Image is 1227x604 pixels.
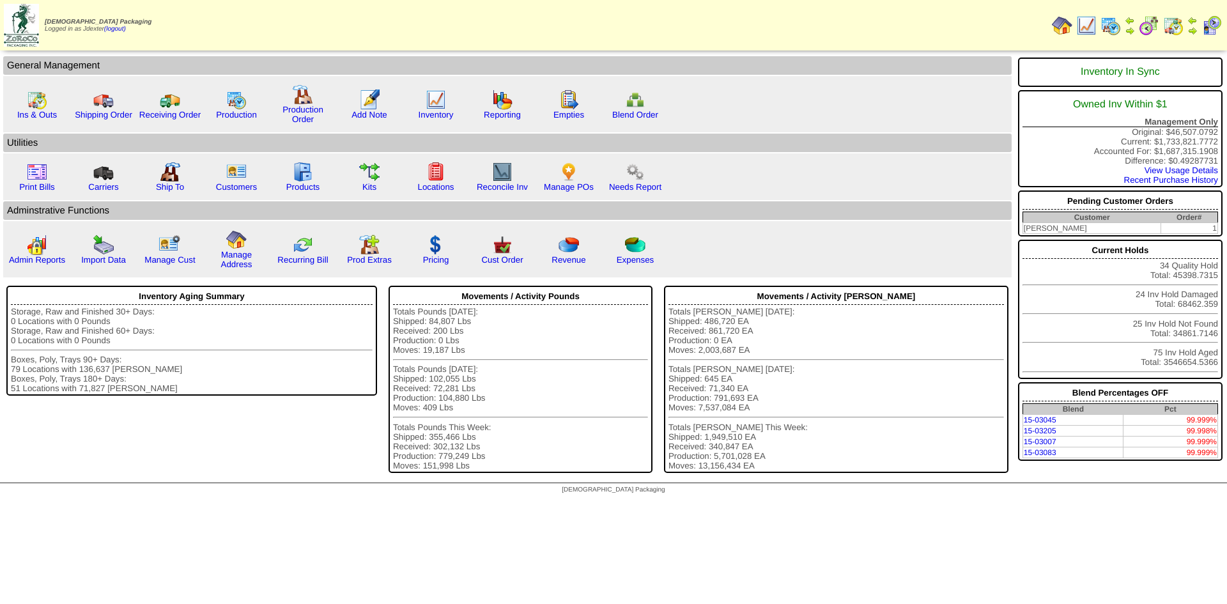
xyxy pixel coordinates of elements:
[1163,15,1184,36] img: calendarinout.gif
[139,110,201,120] a: Receiving Order
[27,162,47,182] img: invoice2.gif
[1124,175,1218,185] a: Recent Purchase History
[1024,415,1056,424] a: 15-03045
[477,182,528,192] a: Reconcile Inv
[1123,426,1218,437] td: 99.998%
[617,255,654,265] a: Expenses
[559,235,579,255] img: pie_chart.png
[93,235,114,255] img: import.gif
[4,4,39,47] img: zoroco-logo-small.webp
[1123,437,1218,447] td: 99.999%
[1161,212,1218,223] th: Order#
[226,229,247,250] img: home.gif
[11,307,373,393] div: Storage, Raw and Finished 30+ Days: 0 Locations with 0 Pounds Storage, Raw and Finished 60+ Days:...
[226,162,247,182] img: customers.gif
[1022,404,1123,415] th: Blend
[492,89,513,110] img: graph.gif
[27,235,47,255] img: graph2.png
[104,26,126,33] a: (logout)
[559,89,579,110] img: workorder.gif
[226,89,247,110] img: calendarprod.gif
[1022,223,1161,234] td: [PERSON_NAME]
[1022,385,1218,401] div: Blend Percentages OFF
[1123,404,1218,415] th: Pct
[625,89,645,110] img: network.png
[1022,212,1161,223] th: Customer
[1125,26,1135,36] img: arrowright.gif
[668,307,1004,470] div: Totals [PERSON_NAME] [DATE]: Shipped: 486,720 EA Received: 861,720 EA Production: 0 EA Moves: 2,0...
[88,182,118,192] a: Carriers
[1018,240,1223,379] div: 34 Quality Hold Total: 45398.7315 24 Inv Hold Damaged Total: 68462.359 25 Inv Hold Not Found Tota...
[160,89,180,110] img: truck2.gif
[1024,437,1056,446] a: 15-03007
[277,255,328,265] a: Recurring Bill
[553,110,584,120] a: Empties
[426,89,446,110] img: line_graph.gif
[216,110,257,120] a: Production
[612,110,658,120] a: Blend Order
[1123,415,1218,426] td: 99.999%
[158,235,182,255] img: managecust.png
[156,182,184,192] a: Ship To
[359,89,380,110] img: orders.gif
[9,255,65,265] a: Admin Reports
[417,182,454,192] a: Locations
[426,235,446,255] img: dollar.gif
[11,288,373,305] div: Inventory Aging Summary
[282,105,323,124] a: Production Order
[481,255,523,265] a: Cust Order
[17,110,57,120] a: Ins & Outs
[93,162,114,182] img: truck3.gif
[393,307,648,470] div: Totals Pounds [DATE]: Shipped: 84,807 Lbs Received: 200 Lbs Production: 0 Lbs Moves: 19,187 Lbs T...
[544,182,594,192] a: Manage POs
[1022,93,1218,117] div: Owned Inv Within $1
[3,201,1012,220] td: Adminstrative Functions
[1139,15,1159,36] img: calendarblend.gif
[1201,15,1222,36] img: calendarcustomer.gif
[492,235,513,255] img: cust_order.png
[359,235,380,255] img: prodextras.gif
[359,162,380,182] img: workflow.gif
[362,182,376,192] a: Kits
[75,110,132,120] a: Shipping Order
[221,250,252,269] a: Manage Address
[1052,15,1072,36] img: home.gif
[1022,242,1218,259] div: Current Holds
[1022,60,1218,84] div: Inventory In Sync
[625,235,645,255] img: pie_chart2.png
[293,84,313,105] img: factory.gif
[1100,15,1121,36] img: calendarprod.gif
[293,235,313,255] img: reconcile.gif
[3,56,1012,75] td: General Management
[286,182,320,192] a: Products
[1024,448,1056,457] a: 15-03083
[1145,166,1218,175] a: View Usage Details
[1161,223,1218,234] td: 1
[484,110,521,120] a: Reporting
[552,255,585,265] a: Revenue
[293,162,313,182] img: cabinet.gif
[1123,447,1218,458] td: 99.999%
[347,255,392,265] a: Prod Extras
[19,182,55,192] a: Print Bills
[45,19,151,26] span: [DEMOGRAPHIC_DATA] Packaging
[27,89,47,110] img: calendarinout.gif
[160,162,180,182] img: factory2.gif
[1024,426,1056,435] a: 15-03205
[81,255,126,265] a: Import Data
[625,162,645,182] img: workflow.png
[45,19,151,33] span: Logged in as Jdexter
[609,182,661,192] a: Needs Report
[393,288,648,305] div: Movements / Activity Pounds
[562,486,665,493] span: [DEMOGRAPHIC_DATA] Packaging
[1187,15,1198,26] img: arrowleft.gif
[1076,15,1097,36] img: line_graph.gif
[1125,15,1135,26] img: arrowleft.gif
[492,162,513,182] img: line_graph2.gif
[144,255,195,265] a: Manage Cust
[1018,90,1223,187] div: Original: $46,507.0792 Current: $1,733,821.7772 Accounted For: $1,687,315.1908 Difference: $0.492...
[351,110,387,120] a: Add Note
[423,255,449,265] a: Pricing
[559,162,579,182] img: po.png
[3,134,1012,152] td: Utilities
